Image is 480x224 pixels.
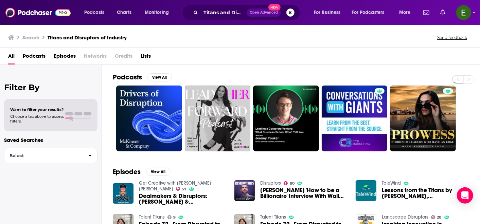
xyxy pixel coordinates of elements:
[5,6,71,19] img: Podchaser - Follow, Share and Rate Podcasts
[435,35,469,40] button: Send feedback
[141,51,151,64] a: Lists
[456,5,471,20] img: User Profile
[140,7,178,18] button: open menu
[431,215,442,219] a: 28
[145,8,169,17] span: Monitoring
[4,148,97,163] button: Select
[117,8,131,17] span: Charts
[260,180,281,186] a: Disruptors
[167,215,176,219] a: 9
[290,182,295,185] span: 80
[79,7,113,18] button: open menu
[115,51,132,64] span: Credits
[189,5,307,20] div: Search podcasts, credits, & more...
[456,5,471,20] span: Logged in as Emily.Kaplan
[314,8,341,17] span: For Business
[173,216,176,219] span: 9
[113,168,171,176] a: EpisodesView All
[182,188,186,191] span: 57
[10,107,64,112] span: Want to filter your results?
[352,8,385,17] span: For Podcasters
[260,187,348,199] span: [PERSON_NAME] 'How to be a Billionaire' Interview With Wall Street Investor & Financial Writer [B...
[4,153,83,158] span: Select
[234,180,255,201] img: Martin Fridson 'How to be a Billionaire' Interview With Wall Street Investor & Financial Writer [...
[22,34,39,41] h3: Search
[112,7,136,18] a: Charts
[309,7,349,18] button: open menu
[284,181,295,185] a: 80
[201,7,247,18] input: Search podcasts, credits, & more...
[260,214,286,220] a: Talent Titans
[84,8,104,17] span: Podcasts
[399,8,411,17] span: More
[139,193,226,205] a: Dealmakers & Disruptors: Tracy Koa & Pam Mullin Reimagine Real Estate
[250,11,278,14] span: Open Advanced
[382,180,401,186] a: TaleWind
[382,187,469,199] a: Lessons from the Titans by Rob Wertheimer, Scott Davis, and Carter Copeland
[113,168,141,176] h2: Episodes
[4,82,97,92] h2: Filter By
[382,187,469,199] span: Lessons from the Titans by [PERSON_NAME], [PERSON_NAME], and [PERSON_NAME]
[268,4,281,11] span: New
[456,5,471,20] button: Show profile menu
[457,187,473,204] div: Open Intercom Messenger
[10,114,64,124] span: Choose a tab above to access filters.
[176,187,187,191] a: 57
[54,51,76,64] a: Episodes
[8,51,15,64] a: All
[84,51,107,64] span: Networks
[437,216,442,219] span: 28
[247,8,281,17] button: Open AdvancedNew
[146,168,171,176] button: View All
[139,193,226,205] span: Dealmakers & Disruptors: [PERSON_NAME] & [PERSON_NAME] Reimagine Real Estate
[48,34,127,41] h3: Titans and Disruptors of Industry
[139,214,165,220] a: Talent Titans
[382,214,428,220] a: Landscape Disruptors
[113,73,142,81] h2: Podcasts
[139,180,211,192] a: Get Creative with Pace Morby
[113,73,172,81] a: PodcastsView All
[421,7,432,18] a: Show notifications dropdown
[147,73,172,81] button: View All
[4,137,97,143] p: Saved Searches
[356,180,376,201] img: Lessons from the Titans by Rob Wertheimer, Scott Davis, and Carter Copeland
[348,7,394,18] button: open menu
[260,187,348,199] a: Martin Fridson 'How to be a Billionaire' Interview With Wall Street Investor & Financial Writer [...
[113,183,134,204] img: Dealmakers & Disruptors: Tracy Koa & Pam Mullin Reimagine Real Estate
[438,7,448,18] a: Show notifications dropdown
[23,51,46,64] a: Podcasts
[394,7,419,18] button: open menu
